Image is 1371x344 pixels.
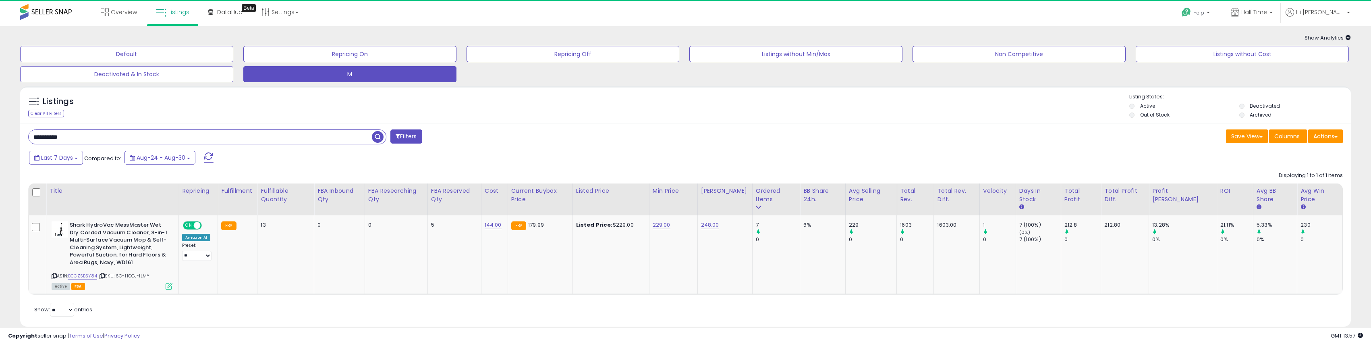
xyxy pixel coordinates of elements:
[368,187,424,204] div: FBA Researching Qty
[184,222,194,229] span: ON
[71,283,85,290] span: FBA
[431,187,478,204] div: FBA Reserved Qty
[28,110,64,117] div: Clear All Filters
[1296,8,1344,16] span: Hi [PERSON_NAME]
[182,187,214,195] div: Repricing
[1019,204,1024,211] small: Days In Stock.
[137,154,185,162] span: Aug-24 - Aug-30
[50,187,175,195] div: Title
[1129,93,1351,101] p: Listing States:
[983,236,1016,243] div: 0
[1140,111,1170,118] label: Out of Stock
[1241,8,1267,16] span: Half Time
[983,221,1016,229] div: 1
[70,221,168,268] b: Shark HydroVac MessMaster Wet Dry Corded Vacuum Cleaner, 3-in-1 Multi-Surface Vacuum Mop & Self-C...
[576,221,643,229] div: $229.00
[1019,187,1058,204] div: Days In Stock
[689,46,902,62] button: Listings without Min/Max
[1181,7,1191,17] i: Get Help
[900,236,933,243] div: 0
[1300,187,1339,204] div: Avg Win Price
[182,234,210,241] div: Amazon AI
[849,236,896,243] div: 0
[576,187,646,195] div: Listed Price
[34,306,92,313] span: Show: entries
[1136,46,1349,62] button: Listings without Cost
[1175,1,1218,26] a: Help
[242,4,256,12] div: Tooltip anchor
[1279,172,1343,179] div: Displaying 1 to 1 of 1 items
[1152,221,1217,229] div: 13.28%
[511,187,569,204] div: Current Buybox Price
[1331,332,1363,340] span: 2025-09-8 13:57 GMT
[1019,236,1061,243] div: 7 (100%)
[8,332,140,340] div: seller snap | |
[20,66,233,82] button: Deactivated & In Stock
[913,46,1126,62] button: Non Competitive
[937,187,976,204] div: Total Rev. Diff.
[368,221,421,229] div: 0
[1104,221,1143,229] div: 212.80
[485,221,502,229] a: 144.00
[849,221,896,229] div: 229
[43,96,74,107] h5: Listings
[68,273,97,279] a: B0CZSB5Y84
[1064,187,1098,204] div: Total Profit
[756,236,800,243] div: 0
[111,8,137,16] span: Overview
[98,273,149,279] span: | SKU: 6C-HOGJ-ILMY
[576,221,613,229] b: Listed Price:
[803,187,842,204] div: BB Share 24h.
[20,46,233,62] button: Default
[1019,221,1061,229] div: 7 (100%)
[201,222,214,229] span: OFF
[1152,236,1217,243] div: 0%
[261,221,308,229] div: 13
[217,8,243,16] span: DataHub
[756,187,797,204] div: Ordered Items
[1220,221,1253,229] div: 21.11%
[1308,129,1343,143] button: Actions
[1257,236,1297,243] div: 0%
[1220,187,1250,195] div: ROI
[1257,221,1297,229] div: 5.33%
[983,187,1012,195] div: Velocity
[261,187,311,204] div: Fulfillable Quantity
[756,221,800,229] div: 7
[69,332,103,340] a: Terms of Use
[1300,236,1342,243] div: 0
[1152,187,1213,204] div: Profit [PERSON_NAME]
[701,221,719,229] a: 248.00
[104,332,140,340] a: Privacy Policy
[1269,129,1307,143] button: Columns
[653,221,670,229] a: 229.00
[52,283,70,290] span: All listings currently available for purchase on Amazon
[653,187,694,195] div: Min Price
[221,187,254,195] div: Fulfillment
[900,187,930,204] div: Total Rev.
[803,221,839,229] div: 6%
[431,221,475,229] div: 5
[1140,102,1155,109] label: Active
[1019,229,1031,236] small: (0%)
[1250,111,1271,118] label: Archived
[1064,221,1101,229] div: 212.8
[849,187,893,204] div: Avg Selling Price
[317,187,361,204] div: FBA inbound Qty
[52,221,172,289] div: ASIN:
[1305,34,1351,42] span: Show Analytics
[390,129,422,144] button: Filters
[1064,236,1101,243] div: 0
[1257,204,1261,211] small: Avg BB Share.
[124,151,195,165] button: Aug-24 - Aug-30
[52,221,68,238] img: 31QNaWfc6mL._SL40_.jpg
[528,221,544,229] span: 179.99
[243,46,456,62] button: Repricing On
[1220,236,1253,243] div: 0%
[168,8,189,16] span: Listings
[511,221,526,230] small: FBA
[1104,187,1145,204] div: Total Profit Diff.
[1193,9,1204,16] span: Help
[1226,129,1268,143] button: Save View
[29,151,83,165] button: Last 7 Days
